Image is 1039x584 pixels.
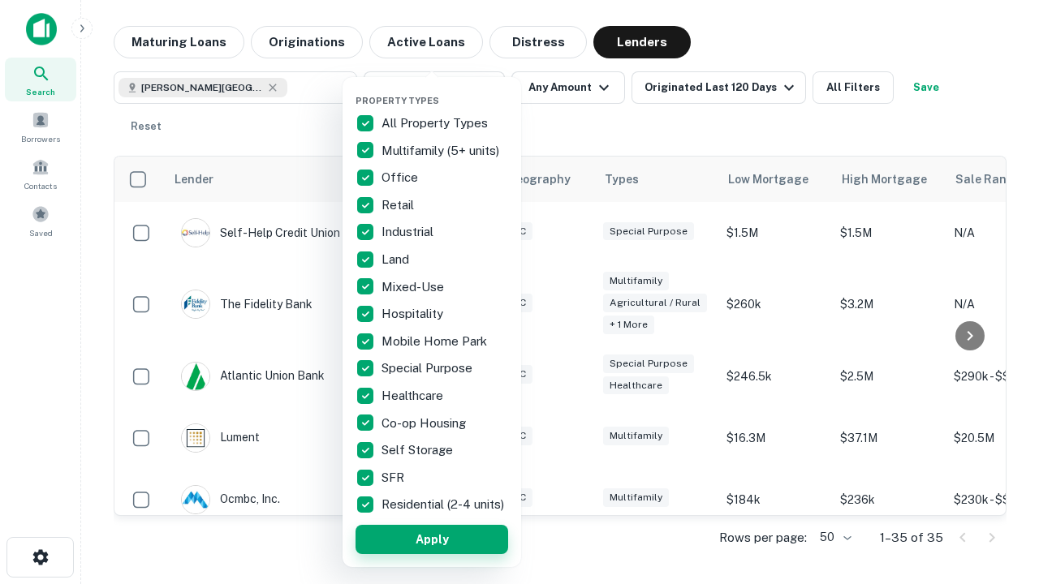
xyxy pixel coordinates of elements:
p: Mobile Home Park [382,332,490,351]
p: Land [382,250,412,269]
p: Office [382,168,421,187]
button: Apply [356,525,508,554]
p: Mixed-Use [382,277,447,297]
iframe: Chat Widget [958,454,1039,532]
p: Residential (2-4 units) [382,495,507,514]
p: Hospitality [382,304,446,324]
p: SFR [382,468,407,487]
p: Retail [382,195,417,215]
p: Healthcare [382,386,446,406]
p: Self Storage [382,440,456,460]
p: Co-op Housing [382,414,469,433]
p: Multifamily (5+ units) [382,141,502,161]
p: All Property Types [382,114,491,133]
p: Industrial [382,222,437,242]
p: Special Purpose [382,359,476,378]
span: Property Types [356,96,439,105]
